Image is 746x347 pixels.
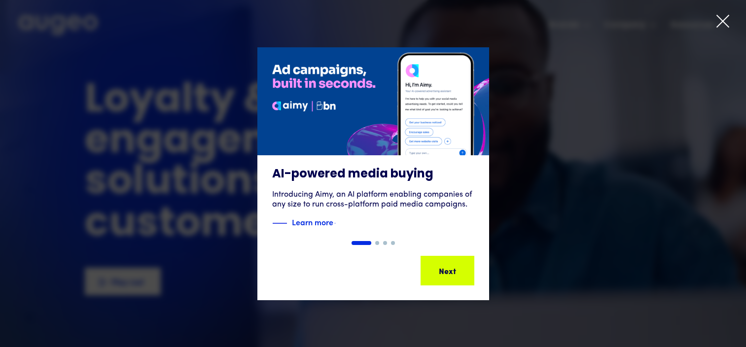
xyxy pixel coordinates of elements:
a: AI-powered media buyingIntroducing Aimy, an AI platform enabling companies of any size to run cro... [257,47,489,241]
div: Introducing Aimy, an AI platform enabling companies of any size to run cross-platform paid media ... [272,190,474,209]
img: Blue decorative line [272,217,287,229]
h3: AI-powered media buying [272,167,474,182]
div: Show slide 2 of 4 [375,241,379,245]
a: Next [421,256,474,285]
div: Next [454,265,471,277]
div: Next [431,265,449,277]
div: Show slide 3 of 4 [383,241,387,245]
div: Show slide 1 of 4 [352,241,371,245]
strong: Learn more [292,216,333,227]
div: Show slide 4 of 4 [391,241,395,245]
img: Blue text arrow [334,217,349,229]
div: Next [409,265,426,277]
